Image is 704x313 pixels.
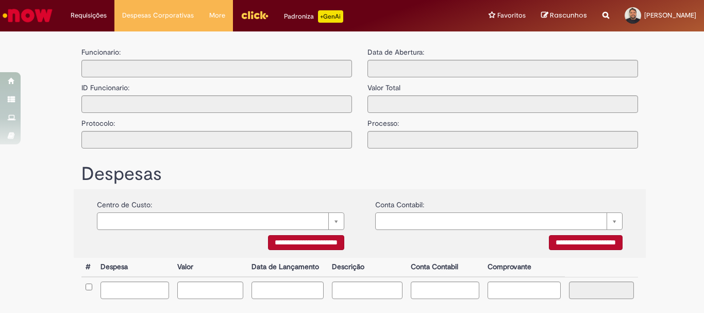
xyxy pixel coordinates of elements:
label: Conta Contabil: [375,194,424,210]
p: +GenAi [318,10,343,23]
span: Favoritos [497,10,526,21]
label: Valor Total [367,77,400,93]
h1: Despesas [81,164,638,185]
th: Descrição [328,258,406,277]
label: Data de Abertura: [367,47,424,57]
label: Processo: [367,113,399,128]
span: Requisições [71,10,107,21]
a: Rascunhos [541,11,587,21]
img: ServiceNow [1,5,54,26]
th: Valor [173,258,247,277]
th: Despesa [96,258,173,277]
label: Centro de Custo: [97,194,152,210]
span: Rascunhos [550,10,587,20]
label: Protocolo: [81,113,115,128]
a: Limpar campo {0} [375,212,623,230]
th: Conta Contabil [407,258,483,277]
th: Comprovante [483,258,565,277]
a: Limpar campo {0} [97,212,344,230]
span: More [209,10,225,21]
th: Data de Lançamento [247,258,328,277]
label: Funcionario: [81,47,121,57]
label: ID Funcionario: [81,77,129,93]
span: [PERSON_NAME] [644,11,696,20]
th: # [81,258,96,277]
div: Padroniza [284,10,343,23]
span: Despesas Corporativas [122,10,194,21]
img: click_logo_yellow_360x200.png [241,7,269,23]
